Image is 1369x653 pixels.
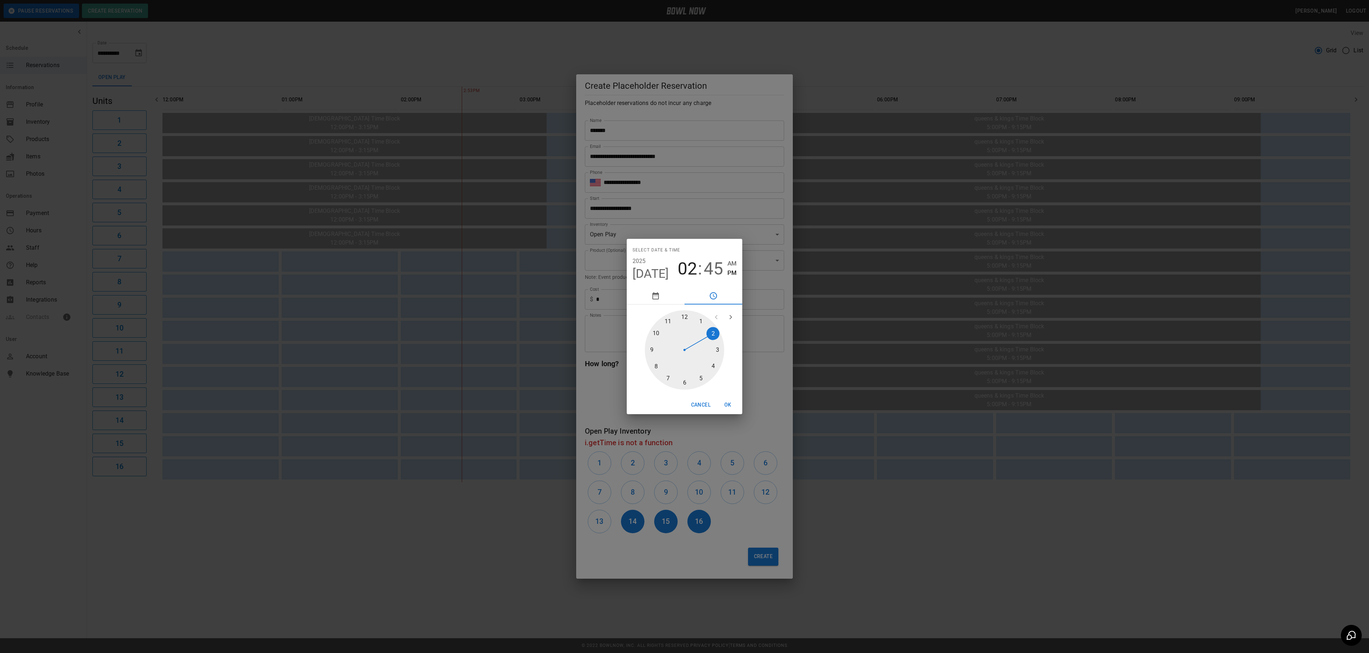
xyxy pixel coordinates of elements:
button: 45 [704,259,723,279]
span: Select date & time [633,245,680,256]
button: [DATE] [633,266,669,281]
button: PM [727,268,736,278]
button: OK [716,398,739,412]
button: pick time [684,287,742,304]
button: open next view [723,310,738,324]
button: 02 [678,259,697,279]
span: : [698,259,702,279]
button: AM [727,259,736,268]
button: Cancel [688,398,713,412]
button: 2025 [633,256,646,266]
button: pick date [627,287,684,304]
